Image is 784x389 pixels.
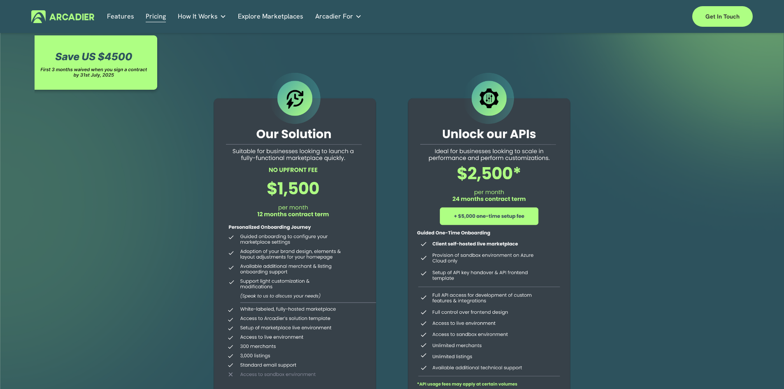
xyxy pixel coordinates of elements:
img: Arcadier [31,10,94,23]
a: Explore Marketplaces [238,10,303,23]
a: folder dropdown [178,10,226,23]
a: Features [107,10,134,23]
span: Arcadier For [315,11,353,22]
span: How It Works [178,11,218,22]
a: folder dropdown [315,10,362,23]
iframe: Chat Widget [743,349,784,389]
a: Get in touch [692,6,753,27]
a: Pricing [146,10,166,23]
